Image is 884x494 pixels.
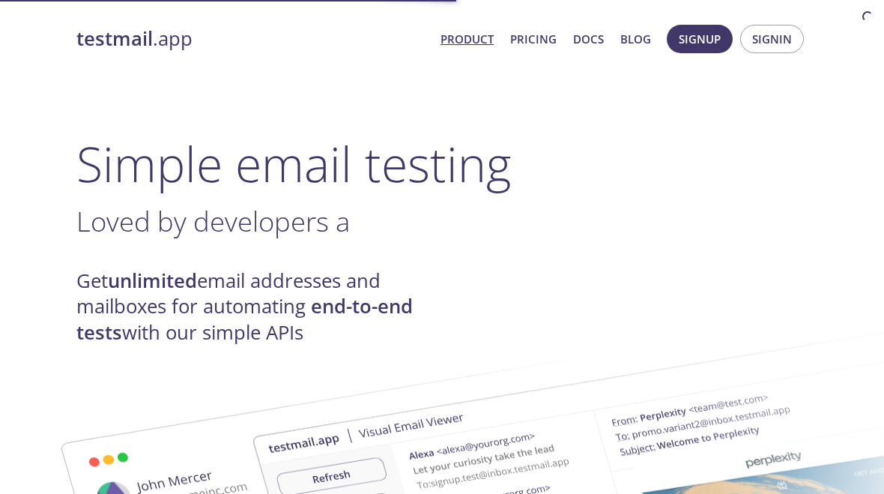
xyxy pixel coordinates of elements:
strong: end-to-end tests [76,293,413,345]
span: Loved by developers a [76,202,350,240]
span: Signup [679,29,721,49]
h1: Simple email testing [76,135,808,193]
a: Blog [620,29,651,49]
strong: testmail [76,25,153,52]
strong: unlimited [108,268,197,294]
a: testmail.app [76,26,429,52]
button: Signup [667,25,733,53]
a: Product [441,29,494,49]
a: Docs [573,29,604,49]
span: Signin [752,29,792,49]
h4: Get email addresses and mailboxes for automating with our simple APIs [76,268,442,346]
button: Signin [740,25,804,53]
a: Pricing [510,29,557,49]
